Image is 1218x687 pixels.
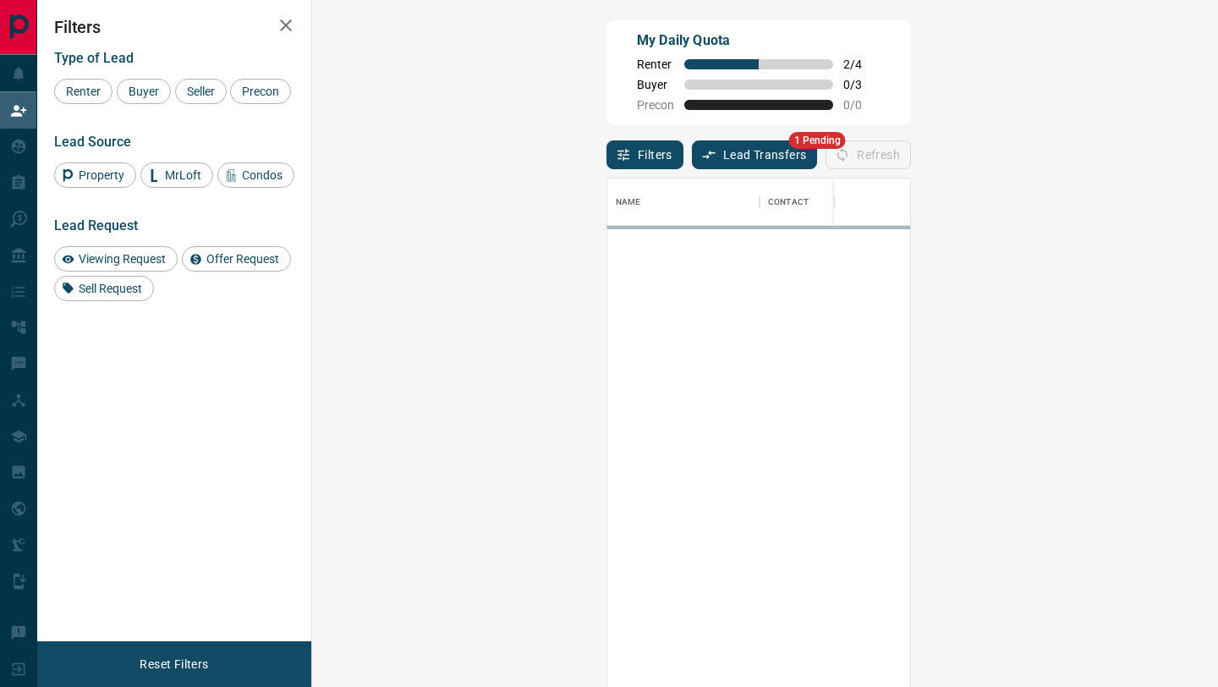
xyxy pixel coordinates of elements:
[60,85,107,98] span: Renter
[159,168,207,182] span: MrLoft
[692,140,818,169] button: Lead Transfers
[129,650,219,679] button: Reset Filters
[637,98,674,112] span: Precon
[236,85,285,98] span: Precon
[54,79,112,104] div: Renter
[181,85,221,98] span: Seller
[73,282,148,295] span: Sell Request
[54,134,131,150] span: Lead Source
[789,132,846,149] span: 1 Pending
[54,50,134,66] span: Type of Lead
[768,179,809,226] div: Contact
[123,85,165,98] span: Buyer
[73,252,172,266] span: Viewing Request
[760,179,895,226] div: Contact
[843,58,881,71] span: 2 / 4
[73,168,130,182] span: Property
[606,140,683,169] button: Filters
[843,98,881,112] span: 0 / 0
[182,246,291,272] div: Offer Request
[637,58,674,71] span: Renter
[54,276,154,301] div: Sell Request
[616,179,641,226] div: Name
[175,79,227,104] div: Seller
[54,162,136,188] div: Property
[236,168,288,182] span: Condos
[843,78,881,91] span: 0 / 3
[54,246,178,272] div: Viewing Request
[637,78,674,91] span: Buyer
[200,252,285,266] span: Offer Request
[637,30,881,51] p: My Daily Quota
[117,79,171,104] div: Buyer
[607,179,760,226] div: Name
[230,79,291,104] div: Precon
[140,162,213,188] div: MrLoft
[54,217,138,234] span: Lead Request
[217,162,294,188] div: Condos
[54,17,294,37] h2: Filters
